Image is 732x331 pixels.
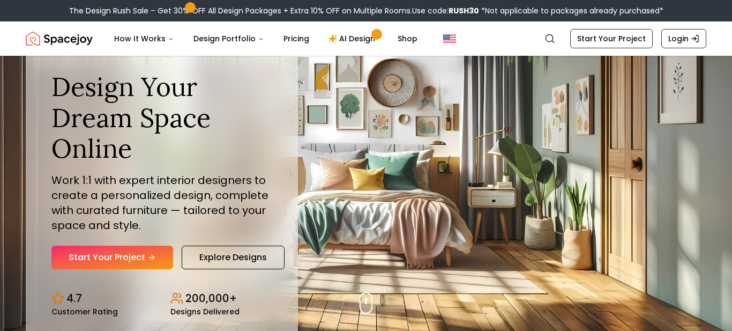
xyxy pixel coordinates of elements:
div: Design stats [51,282,272,315]
div: The Design Rush Sale – Get 30% OFF All Design Packages + Extra 10% OFF on Multiple Rooms. [69,5,663,16]
span: *Not applicable to packages already purchased* [479,5,663,16]
p: 4.7 [66,291,82,306]
a: Start Your Project [51,246,173,269]
a: AI Design [320,28,387,49]
a: Explore Designs [182,246,285,269]
a: Shop [389,28,426,49]
img: Spacejoy Logo [26,28,93,49]
button: Design Portfolio [185,28,273,49]
img: United States [443,32,456,45]
a: Pricing [275,28,318,49]
h1: Design Your Dream Space Online [51,71,272,164]
nav: Main [106,28,426,49]
a: Login [661,29,706,48]
small: Designs Delivered [170,308,240,315]
p: Work 1:1 with expert interior designers to create a personalized design, complete with curated fu... [51,173,272,233]
small: Customer Rating [51,308,118,315]
p: 200,000+ [185,291,237,306]
button: How It Works [106,28,183,49]
b: RUSH30 [449,5,479,16]
a: Spacejoy [26,28,93,49]
a: Start Your Project [570,29,653,48]
nav: Global [26,21,706,56]
span: Use code: [412,5,479,16]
